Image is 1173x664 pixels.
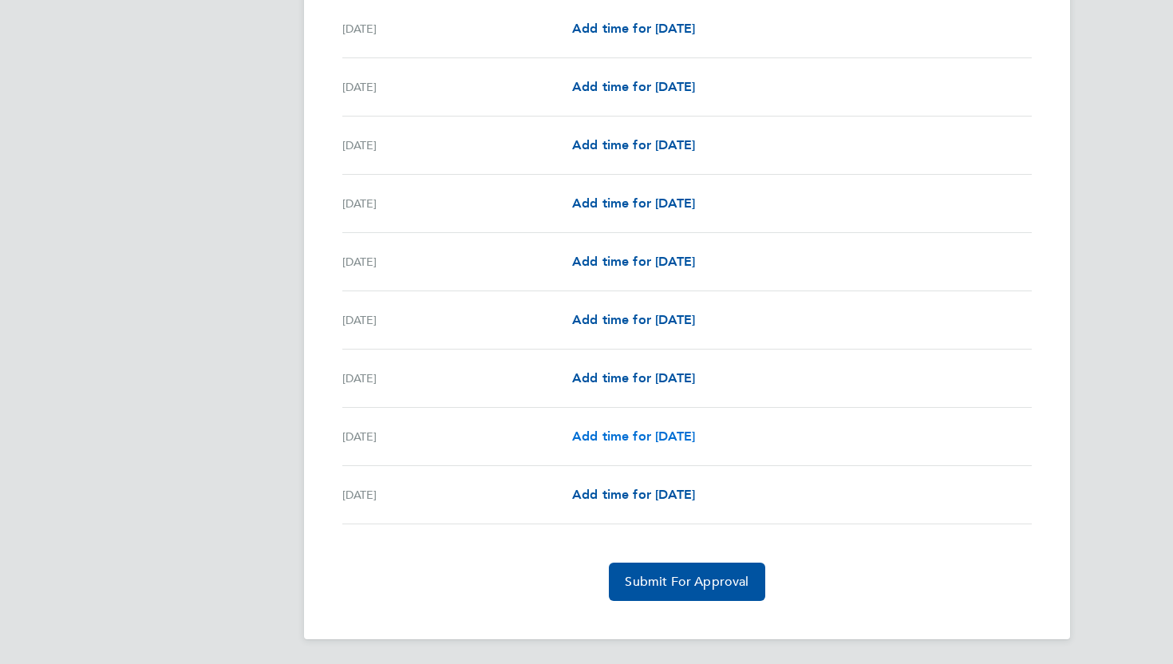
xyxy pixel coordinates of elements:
[572,254,695,269] span: Add time for [DATE]
[572,194,695,213] a: Add time for [DATE]
[572,429,695,444] span: Add time for [DATE]
[572,427,695,446] a: Add time for [DATE]
[572,77,695,97] a: Add time for [DATE]
[572,312,695,327] span: Add time for [DATE]
[342,369,572,388] div: [DATE]
[572,485,695,504] a: Add time for [DATE]
[342,77,572,97] div: [DATE]
[572,369,695,388] a: Add time for [DATE]
[625,574,748,590] span: Submit For Approval
[572,136,695,155] a: Add time for [DATE]
[572,137,695,152] span: Add time for [DATE]
[572,79,695,94] span: Add time for [DATE]
[572,19,695,38] a: Add time for [DATE]
[342,485,572,504] div: [DATE]
[609,563,764,601] button: Submit For Approval
[342,310,572,330] div: [DATE]
[342,19,572,38] div: [DATE]
[342,136,572,155] div: [DATE]
[342,252,572,271] div: [DATE]
[572,196,695,211] span: Add time for [DATE]
[342,427,572,446] div: [DATE]
[342,194,572,213] div: [DATE]
[572,252,695,271] a: Add time for [DATE]
[572,21,695,36] span: Add time for [DATE]
[572,310,695,330] a: Add time for [DATE]
[572,487,695,502] span: Add time for [DATE]
[572,370,695,385] span: Add time for [DATE]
